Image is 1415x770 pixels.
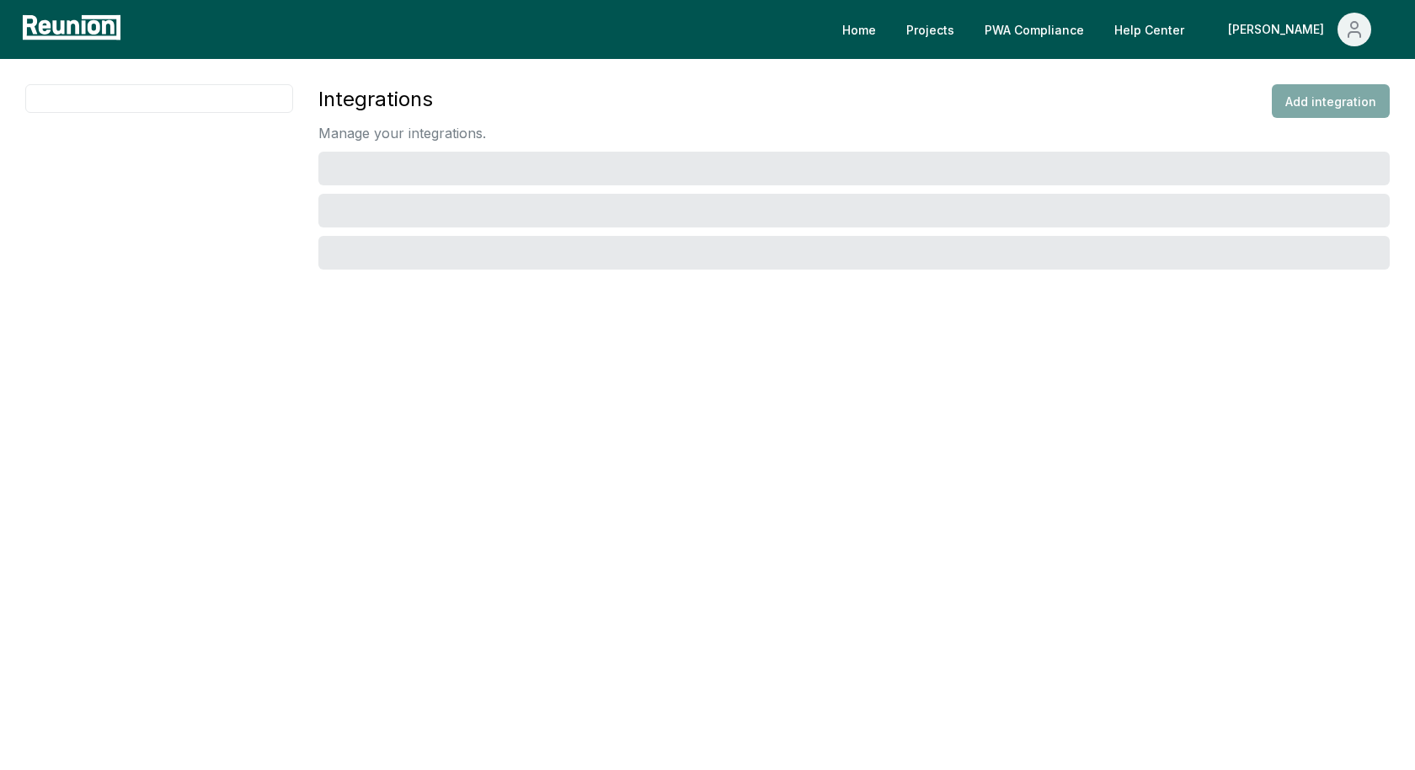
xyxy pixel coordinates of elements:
button: [PERSON_NAME] [1215,13,1385,46]
a: Home [829,13,889,46]
h3: Integrations [318,84,486,115]
a: Help Center [1101,13,1198,46]
nav: Main [829,13,1398,46]
div: [PERSON_NAME] [1228,13,1331,46]
p: Manage your integrations. [318,123,486,143]
a: Projects [893,13,968,46]
a: PWA Compliance [971,13,1097,46]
